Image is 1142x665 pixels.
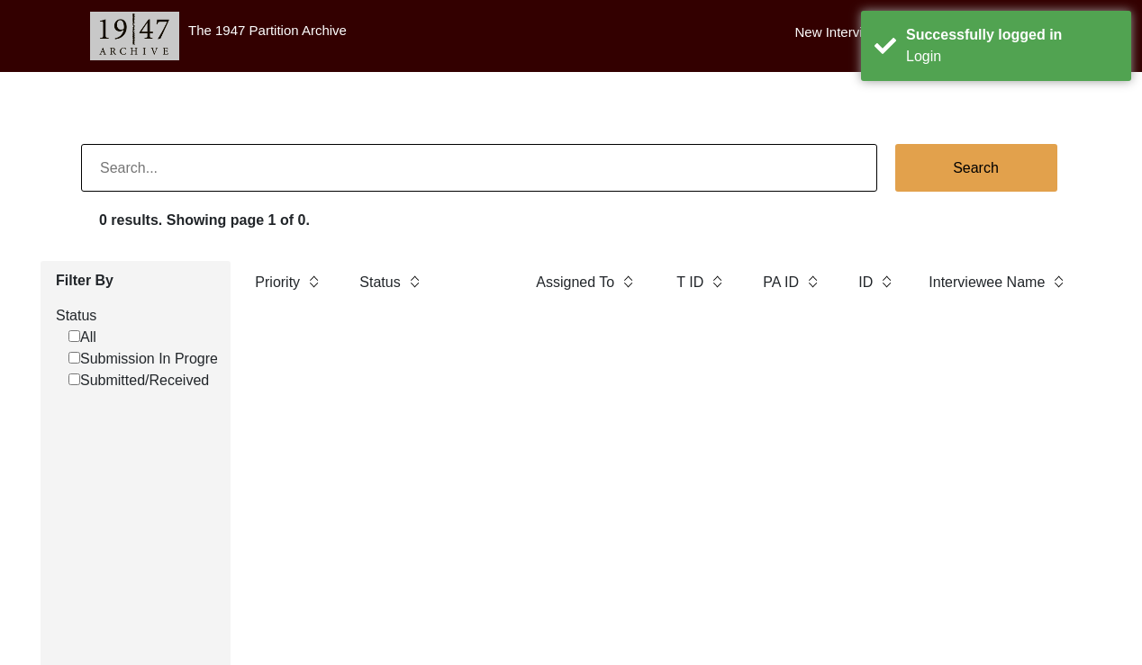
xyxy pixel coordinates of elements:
[81,144,877,192] input: Search...
[806,272,819,292] img: sort-button.png
[408,272,421,292] img: sort-button.png
[56,270,217,292] label: Filter By
[99,210,310,231] label: 0 results. Showing page 1 of 0.
[68,330,80,342] input: All
[621,272,634,292] img: sort-button.png
[68,348,232,370] label: Submission In Progress
[188,22,347,38] label: The 1947 Partition Archive
[795,22,880,43] label: New Interview
[895,144,1057,192] button: Search
[858,272,873,293] label: ID
[676,272,703,293] label: T ID
[68,370,209,391] label: Submitted/Received
[763,272,799,293] label: PA ID
[68,327,96,348] label: All
[90,12,179,60] img: header-logo.png
[68,373,80,385] input: Submitted/Received
[68,352,80,364] input: Submission In Progress
[880,272,893,292] img: sort-button.png
[56,305,217,327] label: Status
[711,272,723,292] img: sort-button.png
[307,272,320,292] img: sort-button.png
[536,272,614,293] label: Assigned To
[359,272,400,293] label: Status
[906,46,1118,67] div: Login
[255,272,300,293] label: Priority
[929,272,1045,293] label: Interviewee Name
[906,24,1118,46] div: Successfully logged in
[1052,272,1065,292] img: sort-button.png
